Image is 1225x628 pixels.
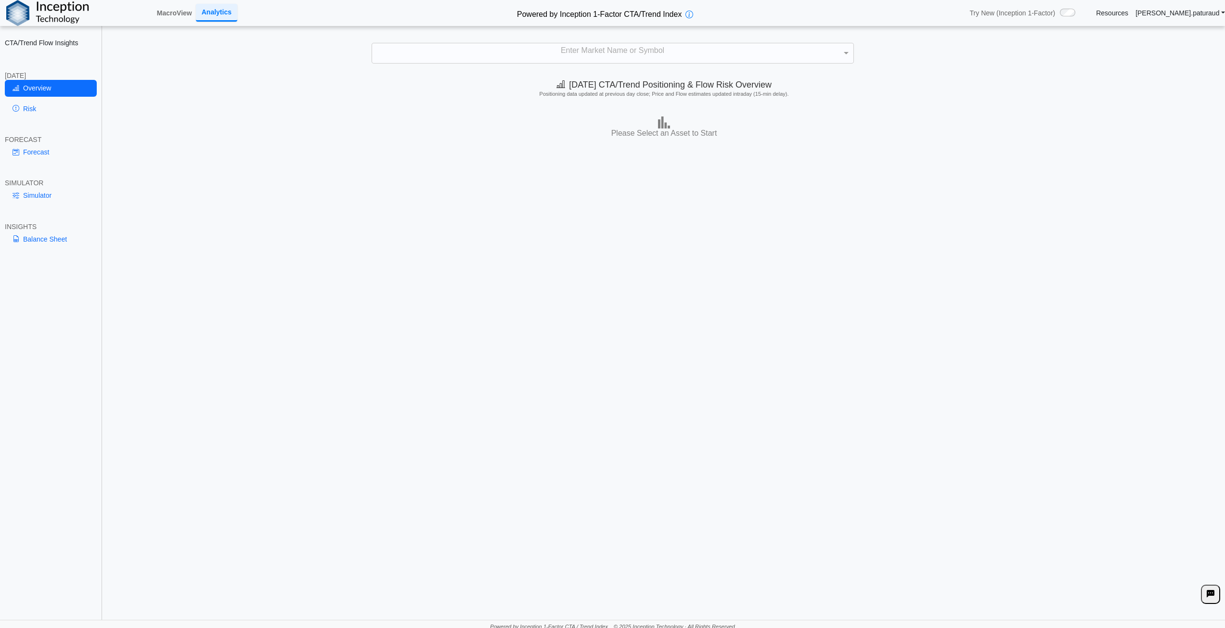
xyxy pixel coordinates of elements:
[5,187,97,204] a: Simulator
[5,71,97,80] div: [DATE]
[372,43,853,64] div: Enter Market Name or Symbol
[5,135,97,144] div: FORECAST
[5,231,97,247] a: Balance Sheet
[1135,9,1225,17] a: [PERSON_NAME].paturaud
[970,9,1056,17] span: Try New (Inception 1-Factor)
[196,4,237,22] a: Analytics
[105,128,1223,139] h3: Please Select an Asset to Start
[153,5,196,21] a: MacroView
[513,6,685,20] h2: Powered by Inception 1-Factor CTA/Trend Index
[556,80,772,90] span: [DATE] CTA/Trend Positioning & Flow Risk Overview
[5,179,97,187] div: SIMULATOR
[1096,9,1128,17] a: Resources
[5,222,97,231] div: INSIGHTS
[5,38,97,47] h2: CTA/Trend Flow Insights
[5,80,97,96] a: Overview
[658,116,670,128] img: bar-chart.png
[5,101,97,117] a: Risk
[109,91,1220,97] h5: Positioning data updated at previous day close; Price and Flow estimates updated intraday (15-min...
[5,144,97,160] a: Forecast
